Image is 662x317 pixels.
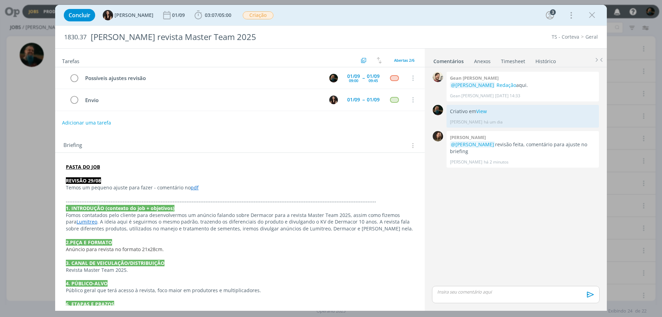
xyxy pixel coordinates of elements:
[66,212,414,232] p: Fomos contatados pelo cliente para desenvolvermos um anúncio falando sobre Dermacor para a revist...
[450,75,499,81] b: Gean [PERSON_NAME]
[476,108,487,115] a: View
[550,9,556,15] div: 3
[66,287,261,294] span: Público geral que terá acesso à revista, foco maior em produtores e multiplicadores.
[394,58,414,63] span: Abertas 2/6
[484,119,503,125] span: há um dia
[103,10,113,20] img: I
[205,12,217,18] span: 03:07
[451,82,494,88] span: @[PERSON_NAME]
[450,119,482,125] p: [PERSON_NAME]
[450,93,494,99] p: Gean [PERSON_NAME]
[82,74,323,82] div: Possíveis ajustes revisão
[66,267,414,274] p: Revista Master Team 2025.
[191,184,199,191] a: pdf
[114,13,153,18] span: [PERSON_NAME]
[450,141,595,155] p: revisão feita, comentário para ajuste no briefing
[328,95,339,105] button: I
[55,5,607,311] div: dialog
[433,105,443,115] img: M
[377,57,382,63] img: arrow-down-up.svg
[243,11,273,19] span: Criação
[66,177,101,184] strong: REVISÃO 29/08
[103,10,153,20] button: I[PERSON_NAME]
[66,164,100,170] a: PASTA DO JOB
[495,93,520,99] span: [DATE] 14:33
[450,134,486,140] b: [PERSON_NAME]
[433,131,443,141] img: J
[552,33,579,40] a: TS - Corteva
[62,56,79,65] span: Tarefas
[367,74,380,79] div: 01/09
[535,55,556,65] a: Histórico
[451,141,494,148] span: @[PERSON_NAME]
[66,246,164,252] span: Anúncio para revista no formato 21x28cm.
[66,301,114,307] strong: 6. ETAPAS E PRAZOS
[66,280,108,287] strong: 4. PÚBLICO-ALVO
[544,10,555,21] button: 3
[362,76,364,80] span: --
[585,33,598,40] a: Geral
[82,96,323,105] div: Envio
[450,82,595,89] p: aqui.
[349,79,358,82] div: 09:00
[496,82,516,88] a: Redação
[450,108,595,115] p: Criativo em
[172,13,186,18] div: 01/09
[69,12,90,18] span: Concluir
[367,97,380,102] div: 01/09
[193,10,233,21] button: 03:07/05:00
[433,72,443,82] img: G
[242,11,274,20] button: Criação
[64,33,87,41] span: 1830.37
[77,218,97,225] a: Lumitreo
[66,184,414,191] p: Temos um pequeno ajuste para fazer - comentário no
[217,12,219,18] span: /
[88,29,373,46] div: [PERSON_NAME] revista Master Team 2025
[66,198,414,205] p: -------------------------------------------------------------------------------------------------...
[362,97,364,102] span: --
[328,73,339,83] button: M
[219,12,231,18] span: 05:00
[347,74,360,79] div: 01/09
[329,74,338,82] img: M
[66,205,174,211] strong: 1. INTRODUÇÃO (contexto do job + objetivos)
[474,58,491,65] div: Anexos
[66,239,112,246] strong: 2.PEÇA E FORMATO
[62,117,111,129] button: Adicionar uma tarefa
[433,55,464,65] a: Comentários
[450,159,482,165] p: [PERSON_NAME]
[329,96,338,104] img: I
[347,97,360,102] div: 01/09
[63,141,82,150] span: Briefing
[369,79,378,82] div: 09:45
[66,260,164,266] strong: 3. CANAL DE VEICULAÇÃO/DISTRIBUIÇÃO
[64,9,95,21] button: Concluir
[501,55,525,65] a: Timesheet
[484,159,509,165] span: há 2 minutos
